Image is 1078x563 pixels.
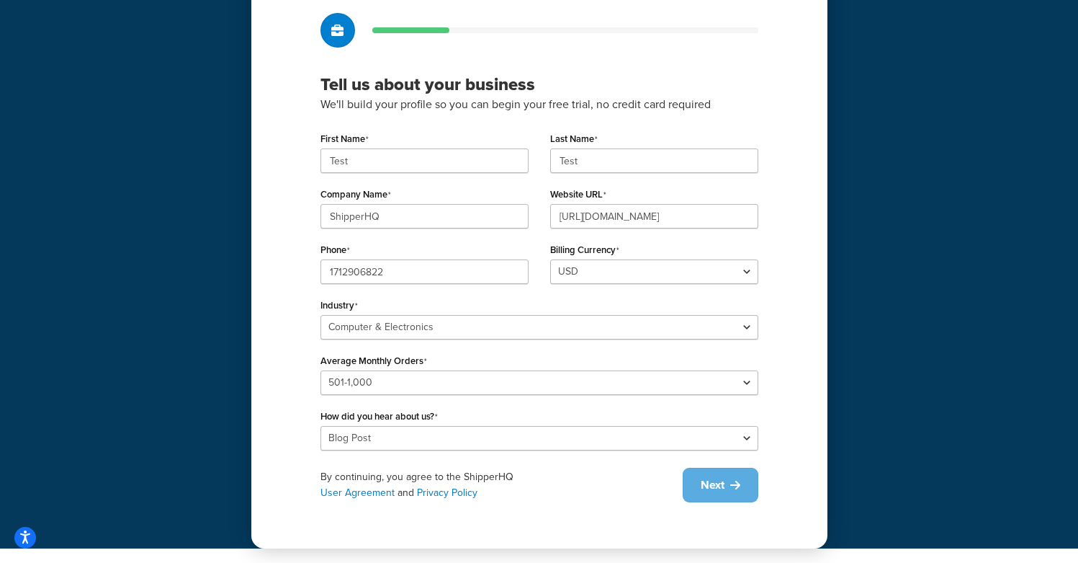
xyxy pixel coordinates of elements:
[320,485,395,500] a: User Agreement
[320,74,758,95] h3: Tell us about your business
[320,244,350,256] label: Phone
[320,355,427,367] label: Average Monthly Orders
[320,133,369,145] label: First Name
[417,485,477,500] a: Privacy Policy
[320,300,358,311] label: Industry
[550,244,619,256] label: Billing Currency
[550,189,606,200] label: Website URL
[550,133,598,145] label: Last Name
[320,95,758,114] p: We'll build your profile so you can begin your free trial, no credit card required
[320,469,683,501] div: By continuing, you agree to the ShipperHQ and
[320,189,391,200] label: Company Name
[320,411,438,422] label: How did you hear about us?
